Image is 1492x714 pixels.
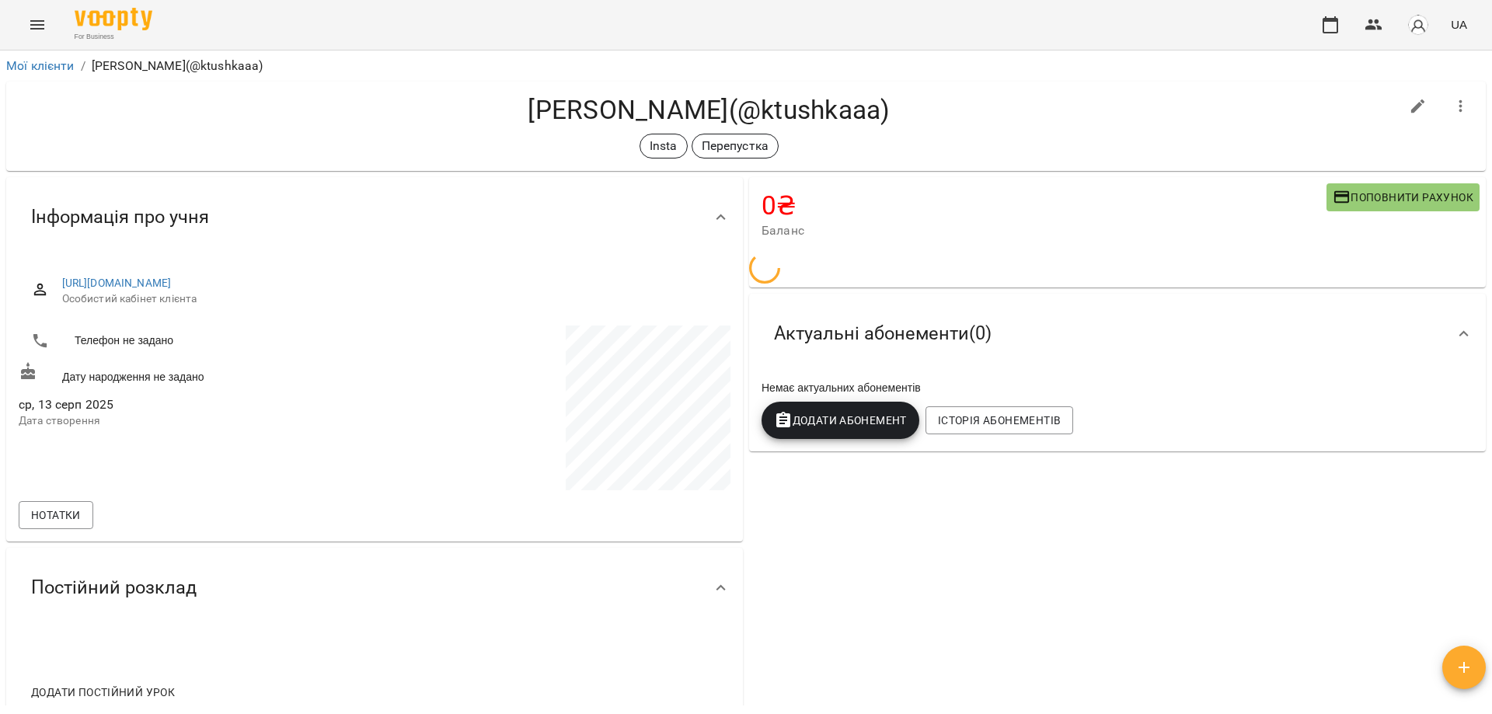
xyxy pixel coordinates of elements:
button: Додати Абонемент [762,402,919,439]
span: Інформація про учня [31,205,209,229]
button: Додати постійний урок [25,678,181,706]
span: For Business [75,32,152,42]
h4: [PERSON_NAME](@ktushkaaa) [19,94,1400,126]
div: Немає актуальних абонементів [758,377,1476,399]
img: avatar_s.png [1407,14,1429,36]
span: Постійний розклад [31,576,197,600]
span: Баланс [762,221,1326,240]
div: Постійний розклад [6,548,743,628]
span: Нотатки [31,506,81,524]
div: Інформація про учня [6,177,743,257]
span: Додати постійний урок [31,683,175,702]
span: Поповнити рахунок [1333,188,1473,207]
p: Дата створення [19,413,371,429]
a: [URL][DOMAIN_NAME] [62,277,172,289]
span: Особистий кабінет клієнта [62,291,718,307]
span: ср, 13 серп 2025 [19,395,371,414]
button: UA [1445,10,1473,39]
button: Поповнити рахунок [1326,183,1480,211]
img: Voopty Logo [75,8,152,30]
p: [PERSON_NAME](@ktushkaaa) [92,57,263,75]
li: Телефон не задано [19,326,371,357]
span: UA [1451,16,1467,33]
span: Історія абонементів [938,411,1061,430]
li: / [81,57,85,75]
div: Перепустка [692,134,779,158]
p: Перепустка [702,137,769,155]
nav: breadcrumb [6,57,1486,75]
span: Додати Абонемент [774,411,907,430]
p: Insta [650,137,678,155]
div: Дату народження не задано [16,359,375,388]
button: Menu [19,6,56,44]
h4: 0 ₴ [762,190,1326,221]
button: Історія абонементів [926,406,1073,434]
span: Актуальні абонементи ( 0 ) [774,322,992,346]
div: Insta [640,134,688,158]
div: Актуальні абонементи(0) [749,294,1486,374]
button: Нотатки [19,501,93,529]
a: Мої клієнти [6,58,75,73]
